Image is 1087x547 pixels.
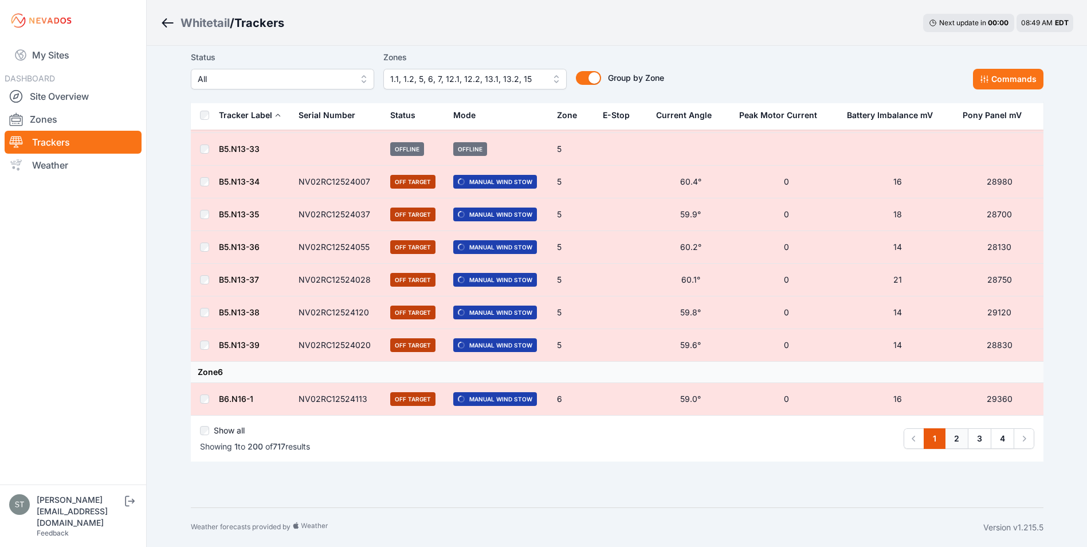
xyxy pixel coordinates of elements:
span: All [198,72,351,86]
td: 5 [550,296,596,329]
button: All [191,69,374,89]
td: 28750 [956,264,1043,296]
a: Feedback [37,529,69,537]
td: 16 [840,166,956,198]
td: 29360 [956,383,1043,416]
td: 0 [732,231,839,264]
td: 16 [840,383,956,416]
td: 5 [550,198,596,231]
span: Off Target [390,208,435,221]
div: Peak Motor Current [739,110,817,121]
span: Off Target [390,273,435,287]
label: Zones [383,50,567,64]
div: Weather forecasts provided by [191,522,983,533]
td: 0 [732,198,839,231]
button: Serial Number [299,101,364,129]
td: NV02RC12524055 [292,231,384,264]
td: 28980 [956,166,1043,198]
span: Offline [453,142,487,156]
h3: Trackers [234,15,284,31]
span: Manual Wind Stow [453,338,537,352]
td: 14 [840,329,956,362]
td: 0 [732,166,839,198]
td: 29120 [956,296,1043,329]
span: / [230,15,234,31]
a: Zones [5,108,142,131]
div: Battery Imbalance mV [847,110,933,121]
span: Manual Wind Stow [453,273,537,287]
nav: Breadcrumb [160,8,284,38]
label: Status [191,50,374,64]
span: Manual Wind Stow [453,240,537,254]
span: Offline [390,142,424,156]
div: Version v1.215.5 [983,522,1043,533]
div: Mode [453,110,476,121]
a: B5.N13-33 [219,144,260,154]
td: 0 [732,383,839,416]
span: Manual Wind Stow [453,392,537,406]
button: Status [390,101,425,129]
span: 200 [248,441,263,451]
a: B5.N13-38 [219,307,260,317]
img: steve@nevados.solar [9,494,30,515]
button: Tracker Label [219,101,281,129]
td: 59.8° [649,296,733,329]
span: EDT [1055,18,1069,27]
a: B5.N13-34 [219,177,260,186]
td: 21 [840,264,956,296]
div: Status [390,110,415,121]
div: Current Angle [656,110,712,121]
a: Whitetail [180,15,230,31]
button: Commands [973,69,1043,89]
a: B5.N13-37 [219,275,259,284]
td: NV02RC12524020 [292,329,384,362]
td: 28700 [956,198,1043,231]
td: 5 [550,329,596,362]
span: 1 [234,441,238,451]
a: Site Overview [5,85,142,108]
span: Off Target [390,306,435,319]
td: 0 [732,296,839,329]
span: Next update in [939,18,986,27]
span: Manual Wind Stow [453,208,537,221]
button: Battery Imbalance mV [847,101,942,129]
td: 5 [550,166,596,198]
td: 28830 [956,329,1043,362]
a: 2 [945,428,968,449]
td: 59.0° [649,383,733,416]
span: 717 [273,441,285,451]
a: B5.N13-35 [219,209,259,219]
td: 0 [732,264,839,296]
div: Zone [557,110,577,121]
a: Trackers [5,131,142,154]
td: 14 [840,296,956,329]
td: 60.2° [649,231,733,264]
td: 5 [550,133,596,166]
span: 1.1, 1.2, 5, 6, 7, 12.1, 12.2, 13.1, 13.2, 15 [390,72,544,86]
a: Weather [5,154,142,177]
td: 59.6° [649,329,733,362]
a: B6.N16-1 [219,394,253,404]
td: 59.9° [649,198,733,231]
span: Manual Wind Stow [453,306,537,319]
nav: Pagination [904,428,1034,449]
span: Manual Wind Stow [453,175,537,189]
div: 00 : 00 [988,18,1008,28]
button: Mode [453,101,485,129]
button: Pony Panel mV [963,101,1031,129]
a: 4 [991,428,1014,449]
button: Peak Motor Current [739,101,826,129]
td: 60.4° [649,166,733,198]
span: Group by Zone [608,73,664,83]
td: NV02RC12524120 [292,296,384,329]
div: E-Stop [603,110,630,121]
span: DASHBOARD [5,73,55,83]
td: NV02RC12524028 [292,264,384,296]
a: My Sites [5,41,142,69]
td: 14 [840,231,956,264]
span: Off Target [390,338,435,352]
a: B5.N13-36 [219,242,260,252]
td: 5 [550,231,596,264]
td: 28130 [956,231,1043,264]
p: Showing to of results [200,441,310,452]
